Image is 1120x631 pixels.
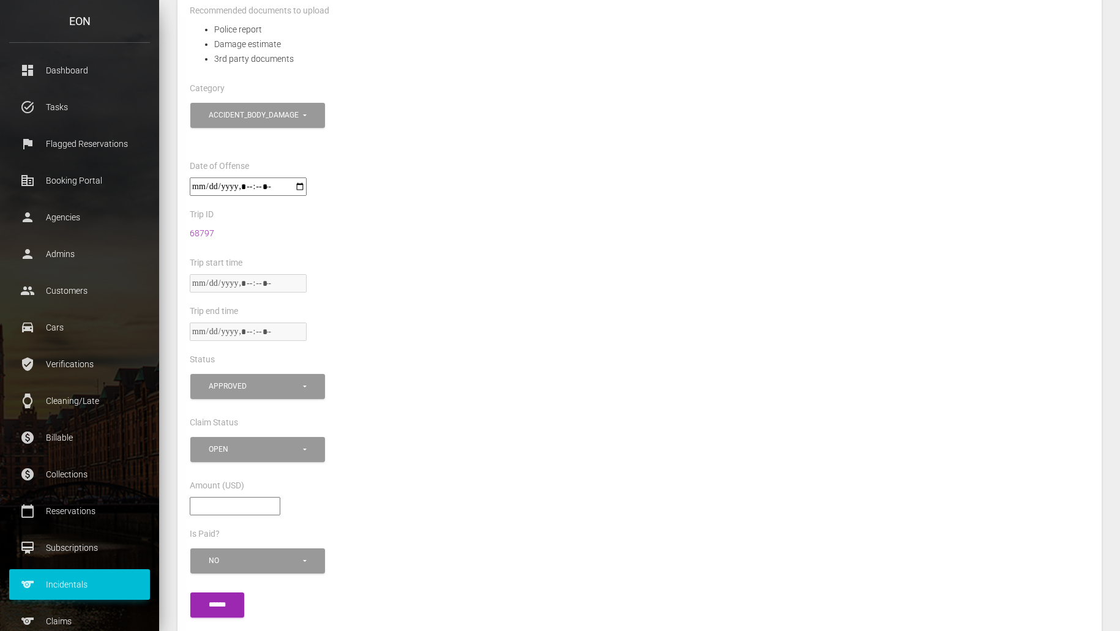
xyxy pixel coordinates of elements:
[18,355,141,373] p: Verifications
[18,61,141,80] p: Dashboard
[190,437,325,462] button: open
[18,245,141,263] p: Admins
[18,208,141,226] p: Agencies
[9,459,150,490] a: paid Collections
[18,318,141,337] p: Cars
[9,496,150,526] a: calendar_today Reservations
[190,305,238,318] label: Trip end time
[190,103,325,128] button: accident_body_damage
[9,239,150,269] a: person Admins
[9,55,150,86] a: dashboard Dashboard
[9,422,150,453] a: paid Billable
[18,171,141,190] p: Booking Portal
[190,228,214,238] a: 68797
[9,92,150,122] a: task_alt Tasks
[9,532,150,563] a: card_membership Subscriptions
[9,386,150,416] a: watch Cleaning/Late
[18,392,141,410] p: Cleaning/Late
[209,444,301,455] div: open
[190,548,325,573] button: No
[190,83,225,95] label: Category
[209,556,301,566] div: No
[9,202,150,233] a: person Agencies
[9,349,150,379] a: verified_user Verifications
[9,165,150,196] a: corporate_fare Booking Portal
[190,257,242,269] label: Trip start time
[190,209,214,221] label: Trip ID
[9,129,150,159] a: flag Flagged Reservations
[209,110,301,121] div: accident_body_damage
[18,98,141,116] p: Tasks
[9,312,150,343] a: drive_eta Cars
[190,374,325,399] button: approved
[18,465,141,484] p: Collections
[18,282,141,300] p: Customers
[18,575,141,594] p: Incidentals
[209,381,301,392] div: approved
[214,51,1089,66] li: 3rd party documents
[18,135,141,153] p: Flagged Reservations
[190,528,220,540] label: Is Paid?
[190,417,238,429] label: Claim Status
[214,37,1089,51] li: Damage estimate
[18,502,141,520] p: Reservations
[18,539,141,557] p: Subscriptions
[190,160,249,173] label: Date of Offense
[190,354,215,366] label: Status
[18,428,141,447] p: Billable
[190,5,329,17] label: Recommended documents to upload
[190,480,244,492] label: Amount (USD)
[9,275,150,306] a: people Customers
[9,569,150,600] a: sports Incidentals
[214,22,1089,37] li: Police report
[18,612,141,630] p: Claims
